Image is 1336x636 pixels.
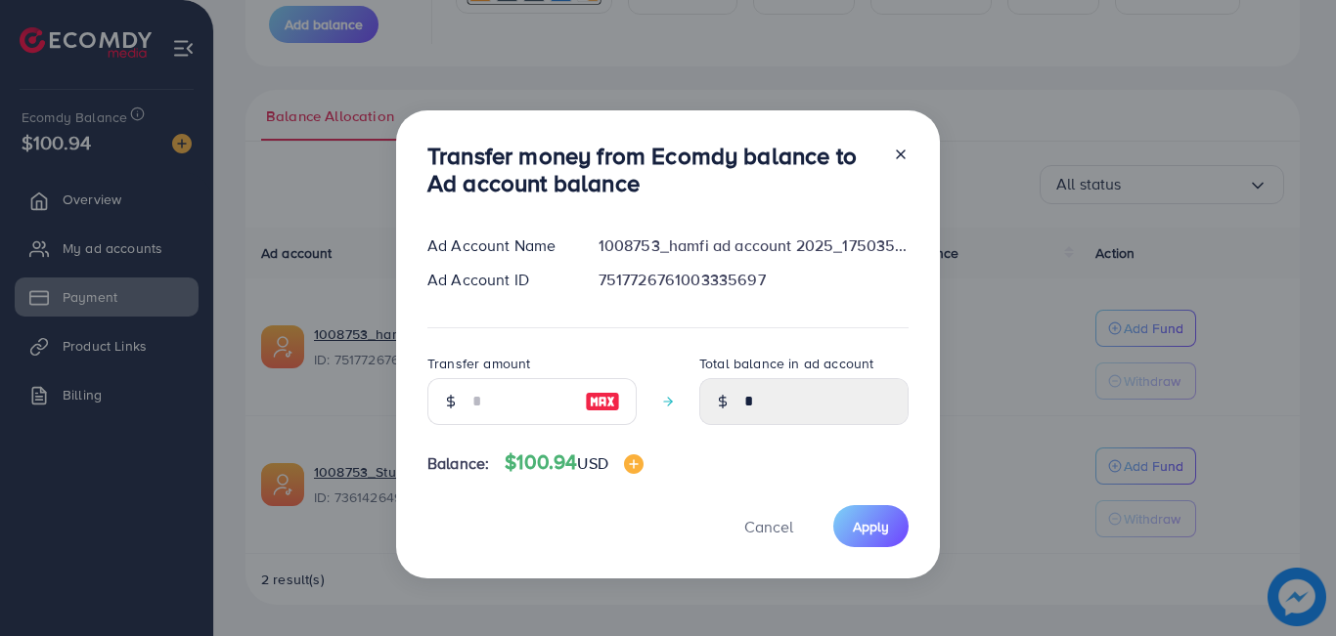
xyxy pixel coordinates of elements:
label: Transfer amount [427,354,530,373]
h4: $100.94 [505,450,644,475]
img: image [624,454,644,474]
span: Cancel [744,516,793,537]
div: 1008753_hamfi ad account 2025_1750357175489 [583,234,924,257]
div: Ad Account ID [412,269,583,291]
div: 7517726761003335697 [583,269,924,291]
button: Cancel [720,505,818,547]
button: Apply [833,505,909,547]
h3: Transfer money from Ecomdy balance to Ad account balance [427,142,877,198]
label: Total balance in ad account [699,354,873,373]
div: Ad Account Name [412,234,583,257]
img: image [585,390,620,413]
span: Balance: [427,452,489,475]
span: Apply [853,517,889,536]
span: USD [577,452,607,474]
